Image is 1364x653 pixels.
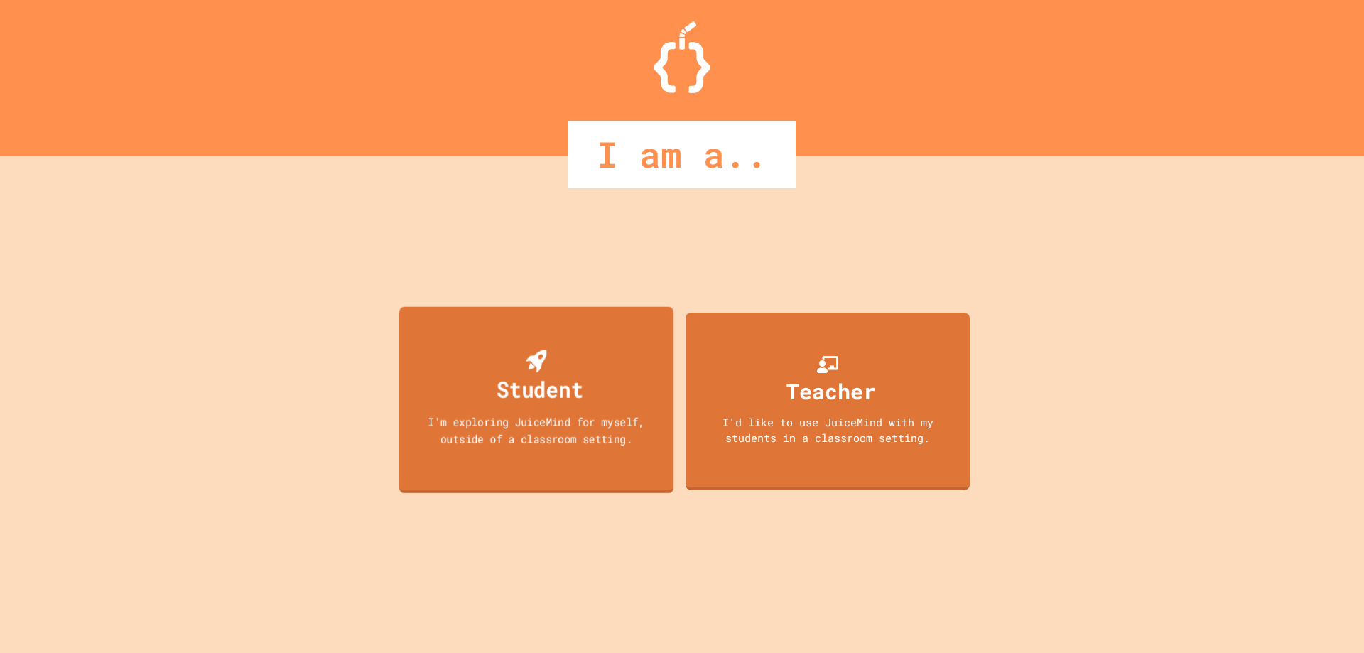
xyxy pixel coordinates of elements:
[786,375,876,407] div: Teacher
[413,413,660,446] div: I'm exploring JuiceMind for myself, outside of a classroom setting.
[700,414,956,446] div: I'd like to use JuiceMind with my students in a classroom setting.
[568,121,796,188] div: I am a..
[654,21,710,93] img: Logo.svg
[497,372,583,406] div: Student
